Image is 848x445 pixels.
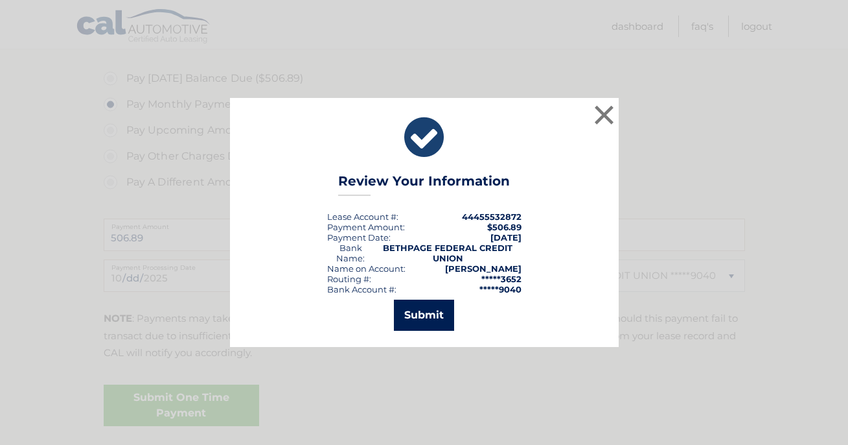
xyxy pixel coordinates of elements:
button: Submit [394,300,454,331]
div: Bank Account #: [327,284,396,295]
div: Routing #: [327,274,371,284]
strong: [PERSON_NAME] [445,263,521,274]
h3: Review Your Information [338,173,510,196]
span: Payment Date [327,232,389,243]
span: [DATE] [490,232,521,243]
div: : [327,232,391,243]
div: Payment Amount: [327,222,405,232]
div: Bank Name: [327,243,375,263]
strong: 44455532872 [462,211,521,222]
div: Name on Account: [327,263,406,274]
div: Lease Account #: [327,211,398,222]
strong: BETHPAGE FEDERAL CREDIT UNION [383,243,512,263]
span: $506.89 [487,222,521,232]
button: × [591,102,617,128]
